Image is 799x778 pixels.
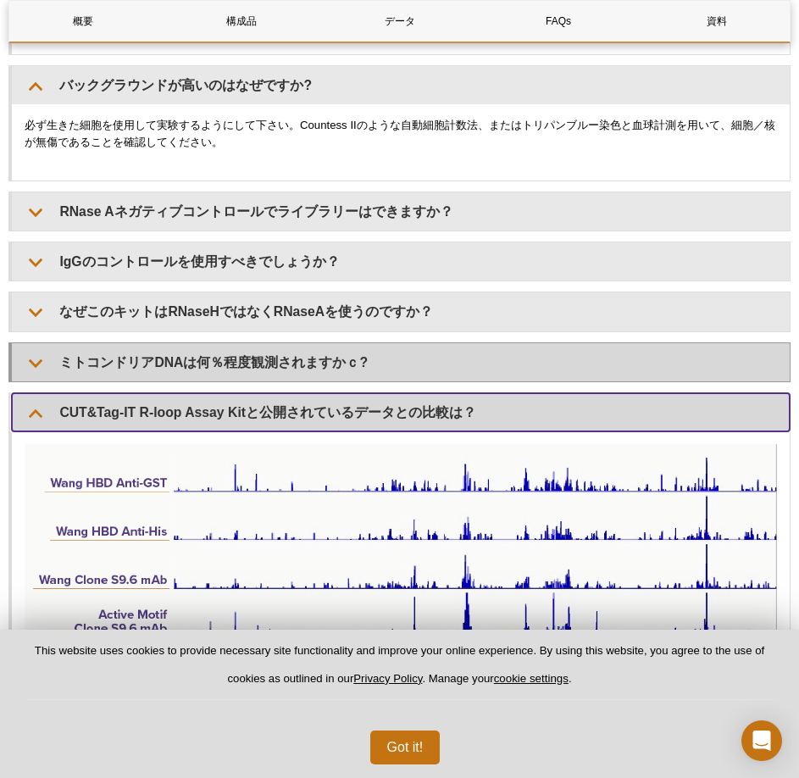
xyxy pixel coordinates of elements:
button: cookie settings [494,672,569,685]
a: データ [326,1,474,42]
summary: CUT&Tag-IT R-loop Assay Kitと公開されているデータとの比較は？ [12,393,790,431]
p: 必ず生きた細胞を使用して実験するようにして下さい。Countess IIのような自動細胞計数法、またはトリパンブルー染色と血球計測を用いて、細胞／核が無傷であることを確認してください。 [25,117,777,151]
summary: バックグラウンドが高いのはなぜですか? [12,66,790,104]
img: CUT&Tag-IT<sup>®</sup> Assay Kit compared with published data [25,444,777,670]
a: 構成品 [168,1,315,42]
summary: ミトコンドリアDNAは何％程度観測されますかｃ? [12,343,790,381]
p: This website uses cookies to provide necessary site functionality and improve your online experie... [27,643,772,700]
a: FAQs [485,1,632,42]
a: Privacy Policy [353,672,422,685]
div: Open Intercom Messenger [741,720,782,761]
summary: RNase Aネガティブコントロールでライブラリーはできますか？ [12,192,790,231]
summary: なぜこのキットはRNaseHではなくRNaseAを使うのですか？ [12,292,790,331]
summary: IgGのコントロールを使用すべきでしょうか？ [12,242,790,281]
a: 資料 [643,1,791,42]
button: Got it! [370,731,441,764]
a: 概要 [9,1,157,42]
